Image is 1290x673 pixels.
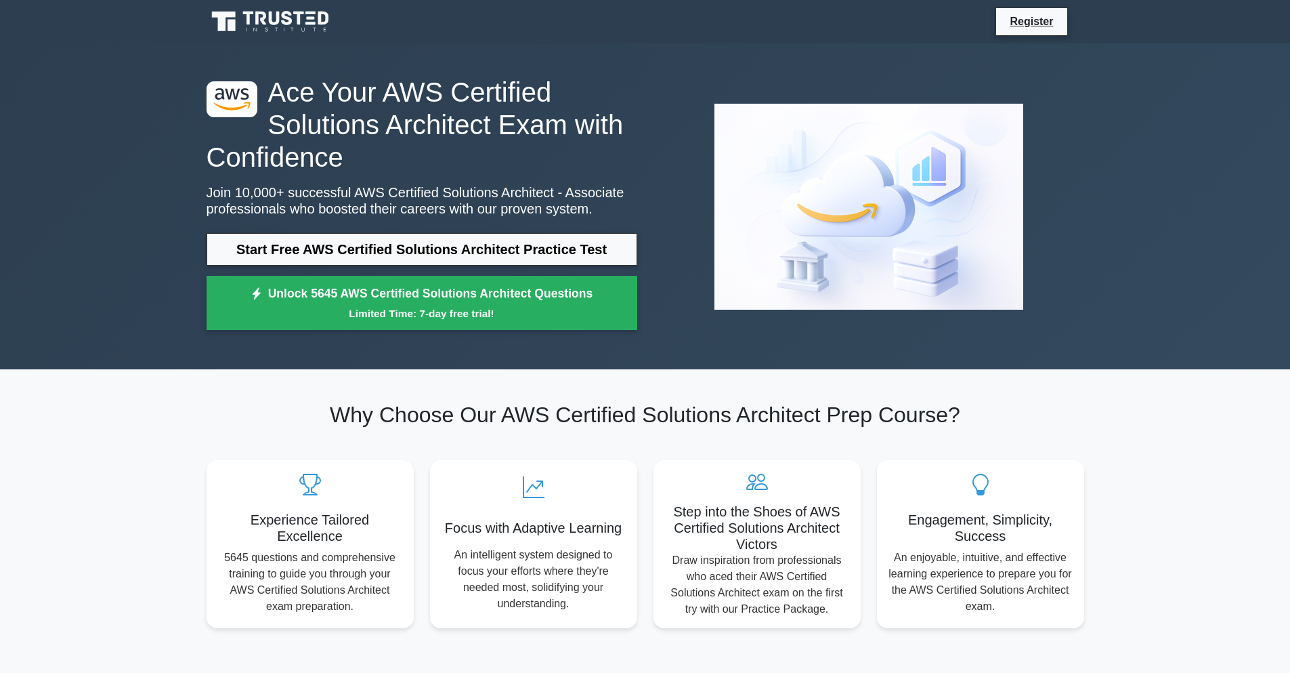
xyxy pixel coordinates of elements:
[207,276,637,330] a: Unlock 5645 AWS Certified Solutions Architect QuestionsLimited Time: 7-day free trial!
[664,504,850,552] h5: Step into the Shoes of AWS Certified Solutions Architect Victors
[223,306,620,321] small: Limited Time: 7-day free trial!
[1002,13,1061,30] a: Register
[441,520,626,536] h5: Focus with Adaptive Learning
[207,184,637,217] p: Join 10,000+ successful AWS Certified Solutions Architect - Associate professionals who boosted t...
[207,76,637,174] h1: Ace Your AWS Certified Solutions Architect Exam with Confidence
[888,512,1073,544] h5: Engagement, Simplicity, Success
[217,512,403,544] h5: Experience Tailored Excellence
[888,550,1073,615] p: An enjoyable, intuitive, and effective learning experience to prepare you for the AWS Certified S...
[664,552,850,617] p: Draw inspiration from professionals who aced their AWS Certified Solutions Architect exam on the ...
[207,233,637,266] a: Start Free AWS Certified Solutions Architect Practice Test
[217,550,403,615] p: 5645 questions and comprehensive training to guide you through your AWS Certified Solutions Archi...
[441,547,626,612] p: An intelligent system designed to focus your efforts where they're needed most, solidifying your ...
[207,402,1084,428] h2: Why Choose Our AWS Certified Solutions Architect Prep Course?
[704,93,1034,321] img: AWS Certified Solutions Architect - Associate Preview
